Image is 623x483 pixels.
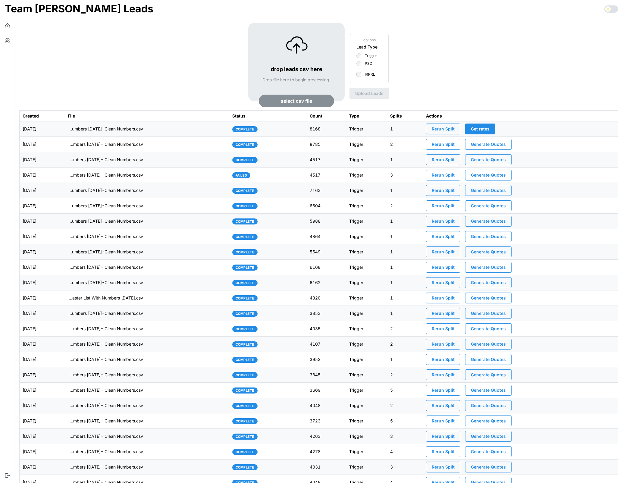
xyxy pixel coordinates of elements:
td: Trigger [346,121,387,137]
span: complete [236,449,254,455]
span: Upload Leads [355,88,384,99]
button: Generate Quotes [465,354,512,365]
td: Trigger [346,137,387,152]
td: 2 [387,398,423,413]
td: 2 [387,367,423,383]
p: imports/[PERSON_NAME]/1752502282951-TU Master List With Numbers [DATE]- Clean Numbers.csv [68,449,143,455]
button: Upload Leads [349,88,389,99]
p: imports/[PERSON_NAME]/1753276257596-TU Master List With Numbers [DATE]- Clean Numbers.csv [68,341,143,347]
label: IRRRL [361,72,375,77]
button: Rerun Split [426,462,460,472]
button: Rerun Split [426,385,460,396]
td: 3952 [307,352,346,367]
button: Rerun Split [426,431,460,442]
td: 5549 [307,244,346,260]
td: 3669 [307,383,346,398]
span: Rerun Split [432,324,455,334]
td: [DATE] [20,398,65,413]
th: Splits [387,110,423,121]
p: imports/[PERSON_NAME]/1753365304923-TU Master List With Numbers [DATE]- Clean Numbers.csv [68,326,143,332]
td: Trigger [346,183,387,198]
span: Rerun Split [432,262,455,272]
button: Generate Quotes [465,385,512,396]
td: 3 [387,459,423,475]
span: complete [236,280,254,286]
button: Rerun Split [426,308,460,319]
span: complete [236,434,254,439]
p: imports/[PERSON_NAME]/1753974580802-TU Master List With Numbers [DATE]-Clean Numbers.csv [68,249,143,255]
button: Rerun Split [426,369,460,380]
td: Trigger [346,198,387,214]
button: Rerun Split [426,400,460,411]
td: 5988 [307,214,346,229]
span: complete [236,265,254,270]
button: Generate Quotes [465,231,512,242]
td: [DATE] [20,198,65,214]
span: Rerun Split [432,370,455,380]
span: Rerun Split [432,400,455,411]
button: Rerun Split [426,277,460,288]
span: Generate Quotes [471,231,506,242]
span: complete [236,219,254,224]
button: Generate Quotes [465,154,512,165]
button: Generate Quotes [465,416,512,426]
td: [DATE] [20,413,65,429]
span: Rerun Split [432,155,455,165]
td: Trigger [346,444,387,459]
td: 6168 [307,260,346,275]
span: Generate Quotes [471,354,506,365]
td: Trigger [346,367,387,383]
p: imports/[PERSON_NAME]/1752847831082-TU Master List With Numbers [DATE]- Clean Numbers.csv [68,387,143,393]
td: Trigger [346,260,387,275]
button: Generate Quotes [465,262,512,273]
button: Rerun Split [426,293,460,303]
td: 4278 [307,444,346,459]
p: imports/[PERSON_NAME]/1754401362407-TU Master List With Numbers [DATE]-Clean Numbers.csv [68,203,143,209]
span: complete [236,419,254,424]
td: [DATE] [20,137,65,152]
span: Rerun Split [432,447,455,457]
button: Generate Quotes [465,462,512,472]
span: Generate Quotes [471,247,506,257]
span: complete [236,249,254,255]
p: imports/[PERSON_NAME]/1754663328317-TU Master List With Numbers [DATE]- Clean Numbers.csv [68,141,143,147]
p: imports/[PERSON_NAME]/1753450852217-TU Master List With Numbers [DATE]-Clean Numbers.csv [68,310,143,316]
span: failed [236,173,247,178]
button: Rerun Split [426,139,460,150]
td: Trigger [346,168,387,183]
span: Generate Quotes [471,139,506,149]
td: 8168 [307,121,346,137]
td: Trigger [346,244,387,260]
td: [DATE] [20,321,65,337]
span: Rerun Split [432,231,455,242]
td: 6504 [307,198,346,214]
td: 8785 [307,137,346,152]
span: Generate Quotes [471,293,506,303]
td: [DATE] [20,429,65,444]
td: 3723 [307,413,346,429]
span: Rerun Split [432,339,455,349]
td: [DATE] [20,337,65,352]
p: imports/[PERSON_NAME]/1752243111436-TU Master List With Numbers [DATE]- Clean Numbers.csv [68,464,143,470]
td: Trigger [346,413,387,429]
span: Rerun Split [432,385,455,395]
td: 1 [387,306,423,321]
button: select csv file [259,95,334,107]
td: 4320 [307,290,346,306]
button: Rerun Split [426,446,460,457]
td: [DATE] [20,214,65,229]
button: Generate Quotes [465,216,512,227]
button: Generate Quotes [465,170,512,180]
td: 1 [387,152,423,168]
td: 1 [387,352,423,367]
h1: Team [PERSON_NAME] Leads [5,2,153,15]
span: complete [236,127,254,132]
td: 4 [387,444,423,459]
td: 1 [387,121,423,137]
span: Generate Quotes [471,185,506,196]
td: 3853 [307,306,346,321]
span: complete [236,188,254,193]
span: Generate Quotes [471,155,506,165]
button: Generate Quotes [465,246,512,257]
td: [DATE] [20,367,65,383]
